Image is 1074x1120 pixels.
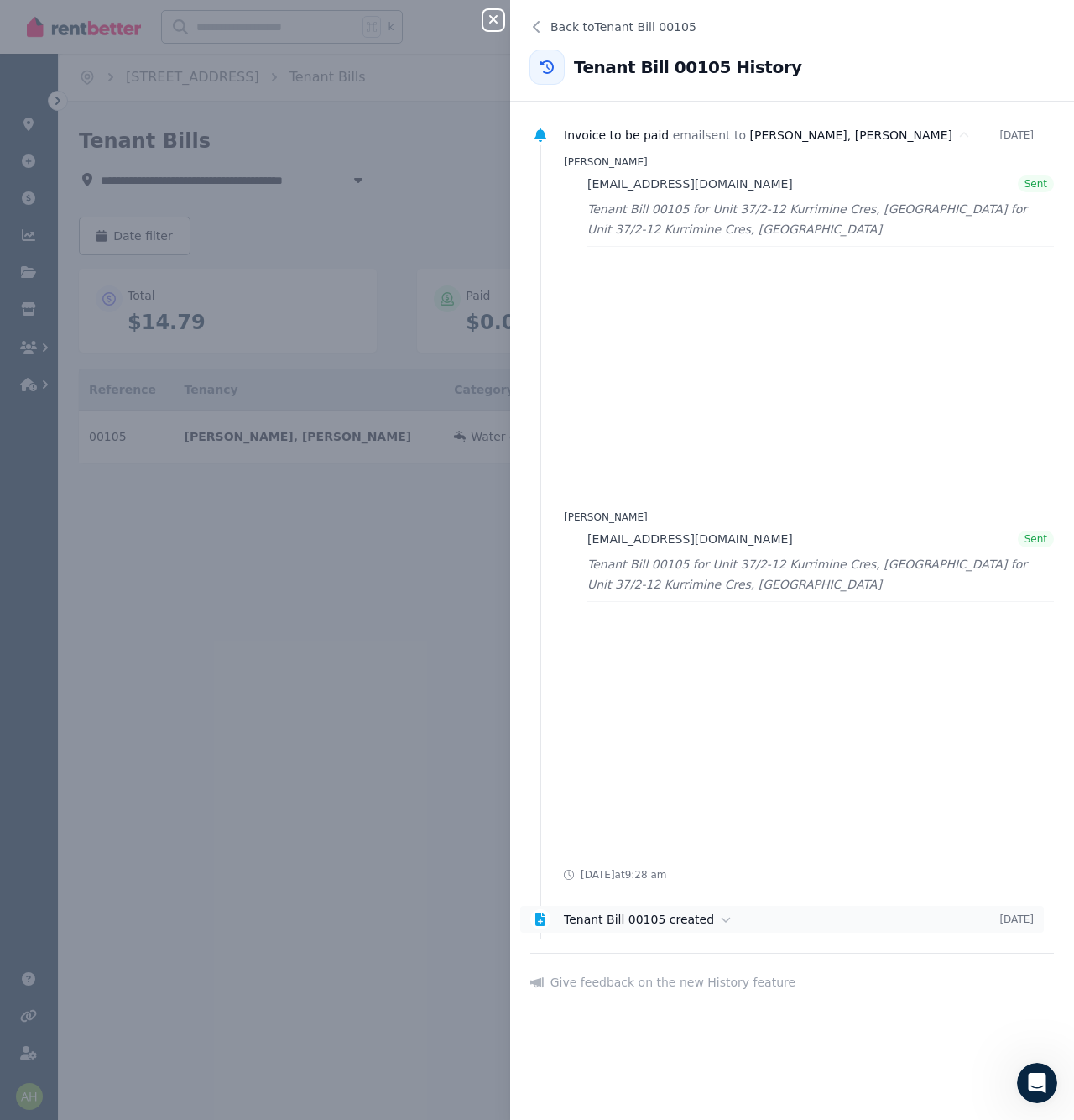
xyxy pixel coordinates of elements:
div: email sent to [564,127,999,144]
a: [EMAIL_ADDRESS][DOMAIN_NAME] [587,531,793,547]
time: [DATE] [999,913,1034,926]
span: 😃 [28,560,42,576]
span: 😐 [14,560,29,576]
iframe: Email content [587,609,1054,859]
h2: Tenant Bill 00105 History [574,55,802,79]
span: smiley reaction [28,560,42,576]
span: neutral face reaction [14,560,29,576]
button: Expand window [263,7,295,39]
a: Give feedback on the new History feature [530,974,1054,991]
span: Sent [1024,177,1047,191]
button: go back [11,7,43,39]
div: Close [295,7,325,37]
span: Sent [1024,532,1047,546]
span: Back to Tenant Bill 00105 [550,18,696,35]
iframe: Email content [587,254,1054,504]
time: [DATE] [999,128,1034,142]
span: Invoice to be paid [564,128,669,142]
div: [PERSON_NAME] [564,510,1054,524]
iframe: Intercom live chat [1017,1063,1057,1103]
button: Back toTenant Bill 00105 [510,7,1074,47]
span: [DATE] at 9:28 am [581,868,666,882]
a: [EMAIL_ADDRESS][DOMAIN_NAME] [587,175,793,192]
div: Tenant Bill 00105 for Unit 37/2-12 Kurrimine Cres, [GEOGRAPHIC_DATA] for Unit 37/2-12 Kurrimine C... [587,554,1054,594]
div: [PERSON_NAME] [564,155,1054,169]
span: [PERSON_NAME], [PERSON_NAME] [750,128,953,142]
span: Tenant Bill 00105 created [564,913,714,926]
div: Tenant Bill 00105 for Unit 37/2-12 Kurrimine Cres, [GEOGRAPHIC_DATA] for Unit 37/2-12 Kurrimine C... [587,199,1054,239]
